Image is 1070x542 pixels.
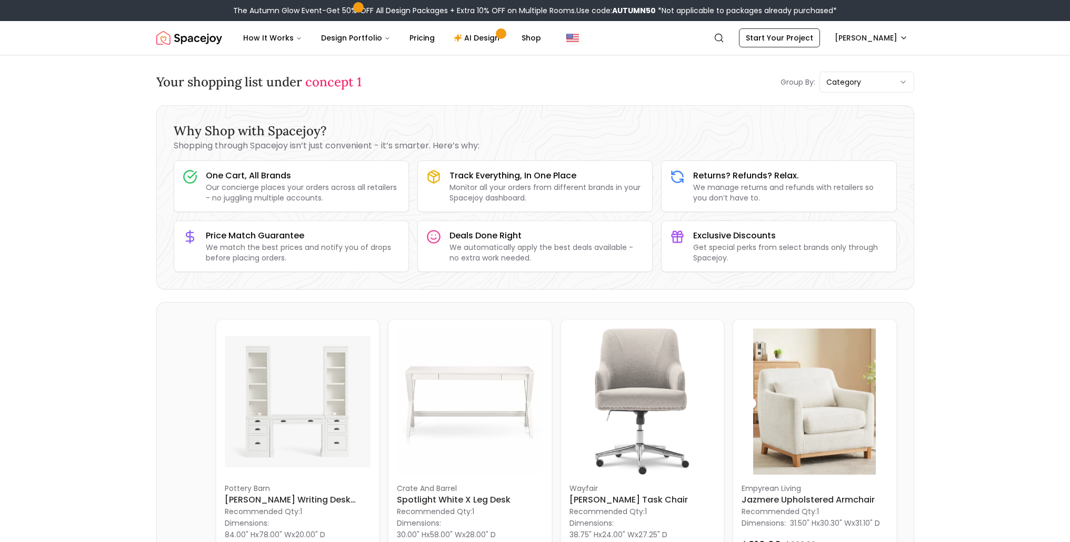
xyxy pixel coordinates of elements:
[449,242,644,263] p: We automatically apply the best deals available - no extra work needed.
[225,494,371,506] h6: [PERSON_NAME] Writing Desk Office Suite
[295,529,325,540] span: 20.00" D
[156,27,222,48] a: Spacejoy
[569,529,667,540] p: x x
[569,494,716,506] h6: [PERSON_NAME] Task Chair
[466,529,496,540] span: 28.00" D
[401,27,443,48] a: Pricing
[206,242,400,263] p: We match the best prices and notify you of drops before placing orders.
[397,494,543,506] h6: Spotlight White X Leg Desk
[225,328,371,475] img: Aubrey Writing Desk Office Suite image
[225,506,371,517] p: Recommended Qty: 1
[742,483,888,494] p: Empyrean Living
[449,229,644,242] h3: Deals Done Right
[233,5,837,16] div: The Autumn Glow Event-Get 50% OFF All Design Packages + Extra 10% OFF on Multiple Rooms.
[742,494,888,506] h6: Jazmere Upholstered Armchair
[235,27,549,48] nav: Main
[602,529,635,540] span: 24.00" W
[156,74,362,91] h3: Your shopping list under
[206,169,400,182] h3: One Cart, All Brands
[174,139,897,152] p: Shopping through Spacejoy isn’t just convenient - it’s smarter. Here’s why:
[397,328,543,475] img: Spotlight White X Leg Desk image
[569,517,614,529] p: Dimensions:
[225,483,371,494] p: Pottery Barn
[693,169,887,182] h3: Returns? Refunds? Relax.
[445,27,511,48] a: AI Design
[790,518,880,528] p: x x
[259,529,292,540] span: 78.00" W
[576,5,656,16] span: Use code:
[742,506,888,517] p: Recommended Qty: 1
[235,27,311,48] button: How It Works
[313,27,399,48] button: Design Portfolio
[397,517,441,529] p: Dimensions:
[693,242,887,263] p: Get special perks from select brands only through Spacejoy.
[225,529,325,540] p: x x
[225,517,269,529] p: Dimensions:
[820,518,852,528] span: 30.30" W
[225,529,255,540] span: 84.00" H
[855,518,880,528] span: 31.10" D
[397,529,496,540] p: x x
[513,27,549,48] a: Shop
[739,28,820,47] a: Start Your Project
[397,529,426,540] span: 30.00" H
[742,328,888,475] img: Jazmere Upholstered Armchair image
[156,21,914,55] nav: Global
[397,483,543,494] p: Crate And Barrel
[638,529,667,540] span: 27.25" D
[742,517,786,529] p: Dimensions:
[693,229,887,242] h3: Exclusive Discounts
[206,229,400,242] h3: Price Match Guarantee
[790,518,816,528] span: 31.50" H
[174,123,897,139] h3: Why Shop with Spacejoy?
[569,506,716,517] p: Recommended Qty: 1
[656,5,837,16] span: *Not applicable to packages already purchased*
[781,77,815,87] p: Group By:
[305,74,362,90] span: concept 1
[156,27,222,48] img: Spacejoy Logo
[612,5,656,16] b: AUTUMN50
[566,32,579,44] img: United States
[449,169,644,182] h3: Track Everything, In One Place
[693,182,887,203] p: We manage returns and refunds with retailers so you don’t have to.
[397,506,543,517] p: Recommended Qty: 1
[430,529,462,540] span: 58.00" W
[569,328,716,475] img: Serta Leighton Task Chair image
[569,483,716,494] p: Wayfair
[828,28,914,47] button: [PERSON_NAME]
[449,182,644,203] p: Monitor all your orders from different brands in your Spacejoy dashboard.
[569,529,598,540] span: 38.75" H
[206,182,400,203] p: Our concierge places your orders across all retailers - no juggling multiple accounts.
